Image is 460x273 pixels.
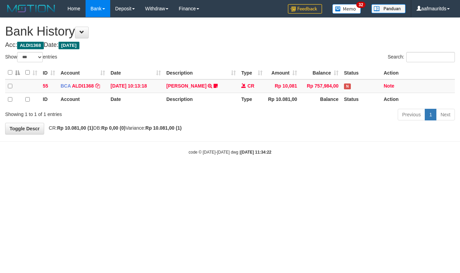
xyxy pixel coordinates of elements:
[384,83,394,89] a: Note
[40,93,58,106] th: ID
[5,52,57,62] label: Show entries
[59,42,79,49] span: [DATE]
[265,66,300,79] th: Amount: activate to sort column ascending
[344,83,351,89] span: Has Note
[5,108,187,118] div: Showing 1 to 1 of 1 entries
[388,52,455,62] label: Search:
[46,125,182,131] span: CR: DB: Variance:
[406,52,455,62] input: Search:
[5,66,23,79] th: : activate to sort column descending
[300,79,341,93] td: Rp 757,984,00
[108,79,164,93] td: [DATE] 10:13:18
[241,150,271,155] strong: [DATE] 11:34:22
[265,93,300,106] th: Rp 10.081,00
[341,93,381,106] th: Status
[145,125,182,131] strong: Rp 10.081,00 (1)
[164,93,239,106] th: Description
[398,109,425,120] a: Previous
[247,83,254,89] span: CR
[58,66,108,79] th: Account: activate to sort column ascending
[61,83,71,89] span: BCA
[43,83,48,89] span: 55
[356,2,366,8] span: 32
[239,66,265,79] th: Type: activate to sort column ascending
[23,66,40,79] th: : activate to sort column ascending
[40,66,58,79] th: ID: activate to sort column ascending
[17,52,43,62] select: Showentries
[5,3,57,14] img: MOTION_logo.png
[166,83,206,89] a: [PERSON_NAME]
[300,66,341,79] th: Balance: activate to sort column ascending
[381,93,455,106] th: Action
[5,42,455,49] h4: Acc: Date:
[108,66,164,79] th: Date: activate to sort column ascending
[371,4,406,13] img: panduan.png
[341,66,381,79] th: Status
[164,66,239,79] th: Description: activate to sort column ascending
[239,93,265,106] th: Type
[5,25,455,38] h1: Bank History
[57,125,93,131] strong: Rp 10.081,00 (1)
[108,93,164,106] th: Date
[72,83,94,89] a: ALDI1368
[300,93,341,106] th: Balance
[95,83,100,89] a: Copy ALDI1368 to clipboard
[101,125,126,131] strong: Rp 0,00 (0)
[265,79,300,93] td: Rp 10,081
[17,42,44,49] span: ALDI1368
[5,123,44,134] a: Toggle Descr
[436,109,455,120] a: Next
[381,66,455,79] th: Action
[189,150,271,155] small: code © [DATE]-[DATE] dwg |
[288,4,322,14] img: Feedback.jpg
[332,4,361,14] img: Button%20Memo.svg
[425,109,436,120] a: 1
[58,93,108,106] th: Account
